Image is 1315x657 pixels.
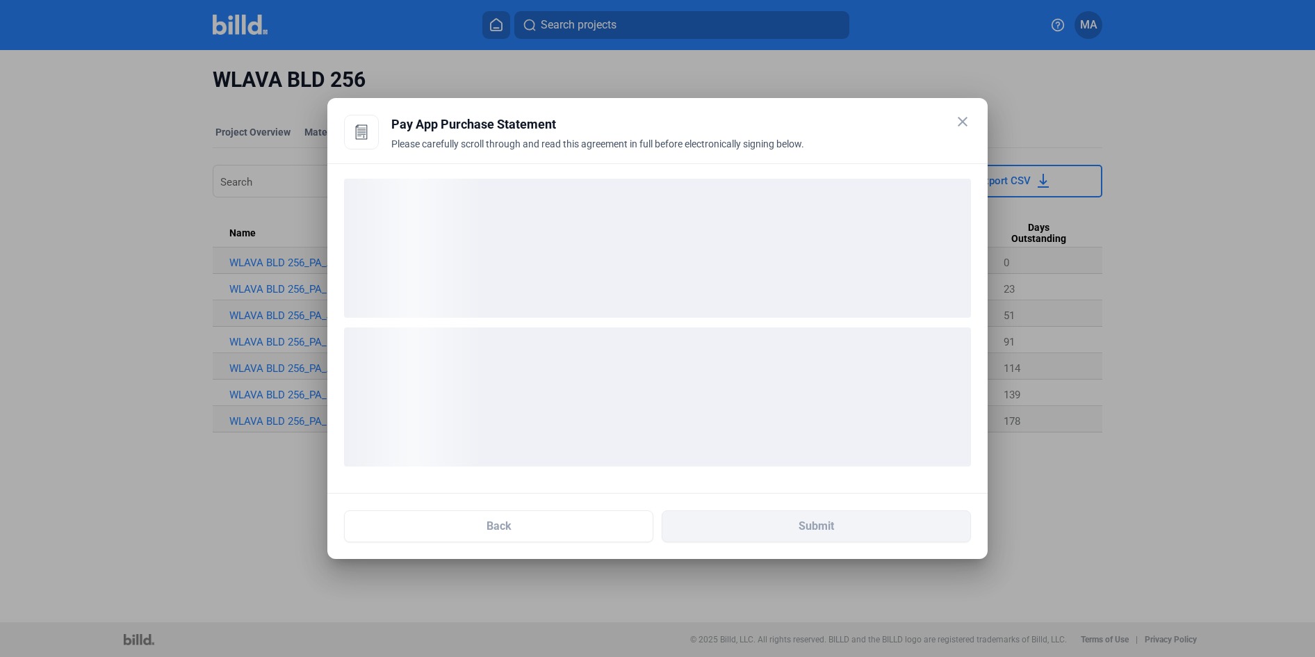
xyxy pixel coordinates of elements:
[391,137,971,168] div: Please carefully scroll through and read this agreement in full before electronically signing below.
[344,179,971,318] div: loading
[344,327,971,467] div: loading
[344,510,653,542] button: Back
[391,115,971,134] div: Pay App Purchase Statement
[662,510,971,542] button: Submit
[954,113,971,130] mat-icon: close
